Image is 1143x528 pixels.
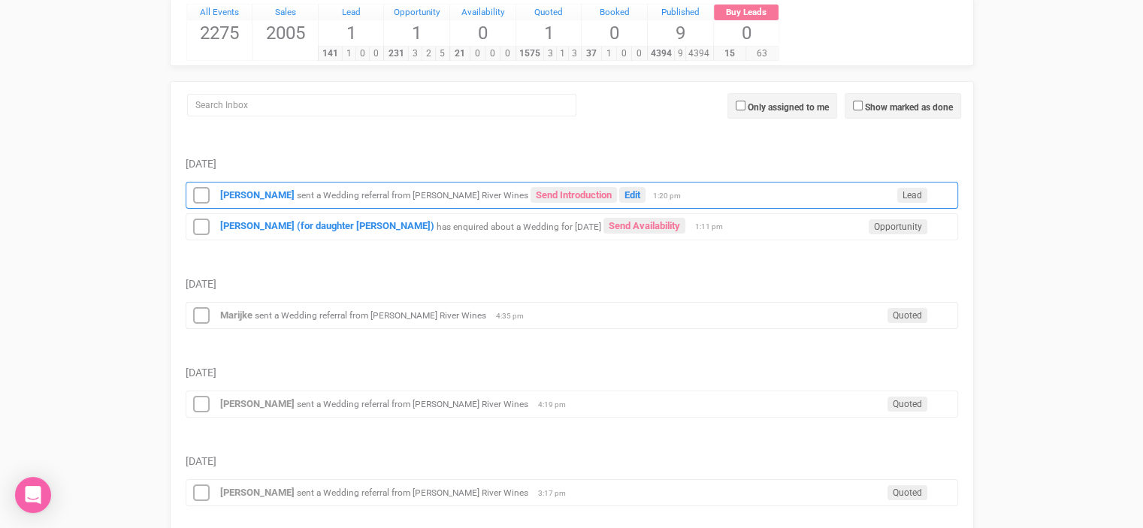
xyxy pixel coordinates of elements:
[531,187,617,203] a: Send Introduction
[496,311,534,321] span: 4:35 pm
[186,367,958,379] h5: [DATE]
[556,47,569,61] span: 1
[450,20,516,46] span: 0
[538,400,576,410] span: 4:19 pm
[319,20,384,46] span: 1
[255,310,486,321] small: sent a Wedding referral from [PERSON_NAME] River Wines
[252,20,318,46] span: 2005
[369,47,383,61] span: 0
[355,47,370,61] span: 0
[252,5,318,21] a: Sales
[342,47,356,61] span: 1
[713,47,746,61] span: 15
[714,5,779,21] a: Buy Leads
[581,47,602,61] span: 37
[220,398,295,409] a: [PERSON_NAME]
[186,158,958,170] h5: [DATE]
[220,309,252,321] a: Marijke
[745,47,779,61] span: 63
[538,488,576,499] span: 3:17 pm
[695,222,733,232] span: 1:11 pm
[516,5,582,21] a: Quoted
[887,308,927,323] span: Quoted
[869,219,927,234] span: Opportunity
[582,5,647,21] a: Booked
[648,5,713,21] a: Published
[470,47,485,61] span: 0
[674,47,686,61] span: 9
[422,47,436,61] span: 2
[748,101,829,114] label: Only assigned to me
[186,456,958,467] h5: [DATE]
[603,218,685,234] a: Send Availability
[619,187,646,203] a: Edit
[384,20,449,46] span: 1
[319,5,384,21] a: Lead
[568,47,581,61] span: 3
[582,20,647,46] span: 0
[887,397,927,412] span: Quoted
[543,47,556,61] span: 3
[616,47,632,61] span: 0
[186,279,958,290] h5: [DATE]
[435,47,449,61] span: 5
[897,188,927,203] span: Lead
[297,190,528,201] small: sent a Wedding referral from [PERSON_NAME] River Wines
[450,5,516,21] a: Availability
[220,487,295,498] a: [PERSON_NAME]
[15,477,51,513] div: Open Intercom Messenger
[220,220,434,231] a: [PERSON_NAME] (for daughter [PERSON_NAME])
[714,20,779,46] span: 0
[887,485,927,500] span: Quoted
[865,101,953,114] label: Show marked as done
[500,47,516,61] span: 0
[384,5,449,21] a: Opportunity
[318,47,343,61] span: 141
[437,221,601,231] small: has enquired about a Wedding for [DATE]
[653,191,691,201] span: 1:20 pm
[647,47,675,61] span: 4394
[408,47,422,61] span: 3
[648,20,713,46] span: 9
[601,47,617,61] span: 1
[220,189,295,201] a: [PERSON_NAME]
[449,47,470,61] span: 21
[516,20,582,46] span: 1
[187,20,252,46] span: 2275
[297,399,528,409] small: sent a Wedding referral from [PERSON_NAME] River Wines
[383,47,408,61] span: 231
[297,487,528,498] small: sent a Wedding referral from [PERSON_NAME] River Wines
[516,47,544,61] span: 1575
[187,5,252,21] a: All Events
[485,47,500,61] span: 0
[187,94,576,116] input: Search Inbox
[631,47,647,61] span: 0
[685,47,713,61] span: 4394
